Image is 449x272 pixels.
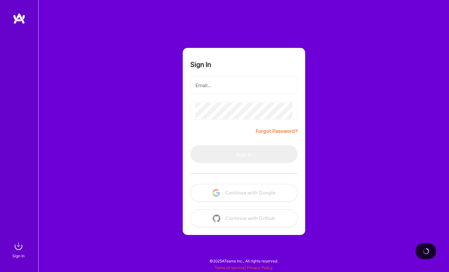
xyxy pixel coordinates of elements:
[12,253,25,259] div: Sign In
[38,253,449,269] div: © 2025 ATeams Inc., All rights reserved.
[190,61,211,69] h3: Sign In
[190,184,298,202] button: Continue with Google
[247,265,273,270] a: Privacy Policy
[421,247,430,256] img: loading
[12,240,25,253] img: sign in
[13,13,26,24] img: logo
[13,240,25,259] a: sign inSign In
[190,209,298,227] button: Continue with Github
[215,265,245,270] a: Terms of Service
[195,77,292,94] input: Email...
[213,215,220,222] img: icon
[212,189,220,197] img: icon
[190,145,298,163] button: Sign In
[256,127,298,135] a: Forgot Password?
[215,265,273,270] span: |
